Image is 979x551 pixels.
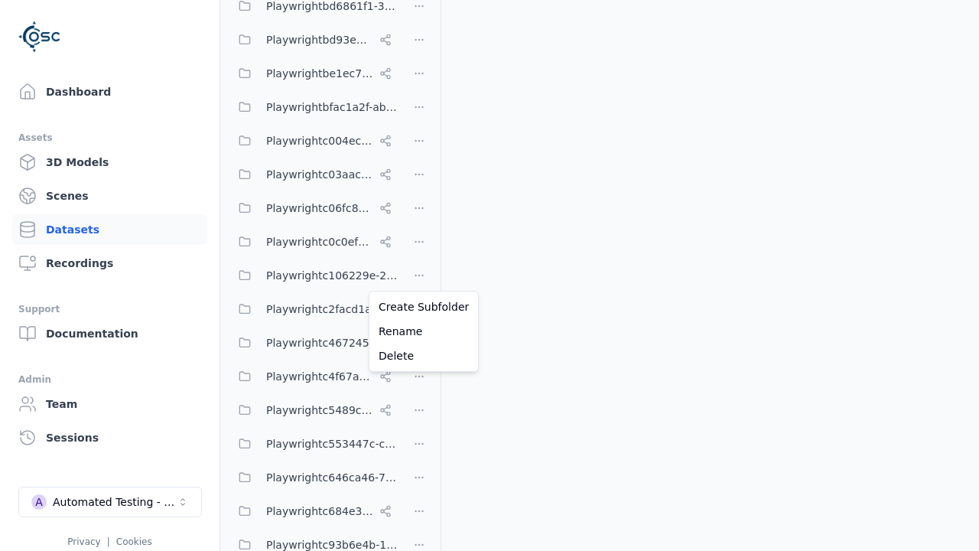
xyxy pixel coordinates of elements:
a: Rename [372,319,475,344]
a: Delete [372,344,475,368]
a: Create Subfolder [372,295,475,319]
